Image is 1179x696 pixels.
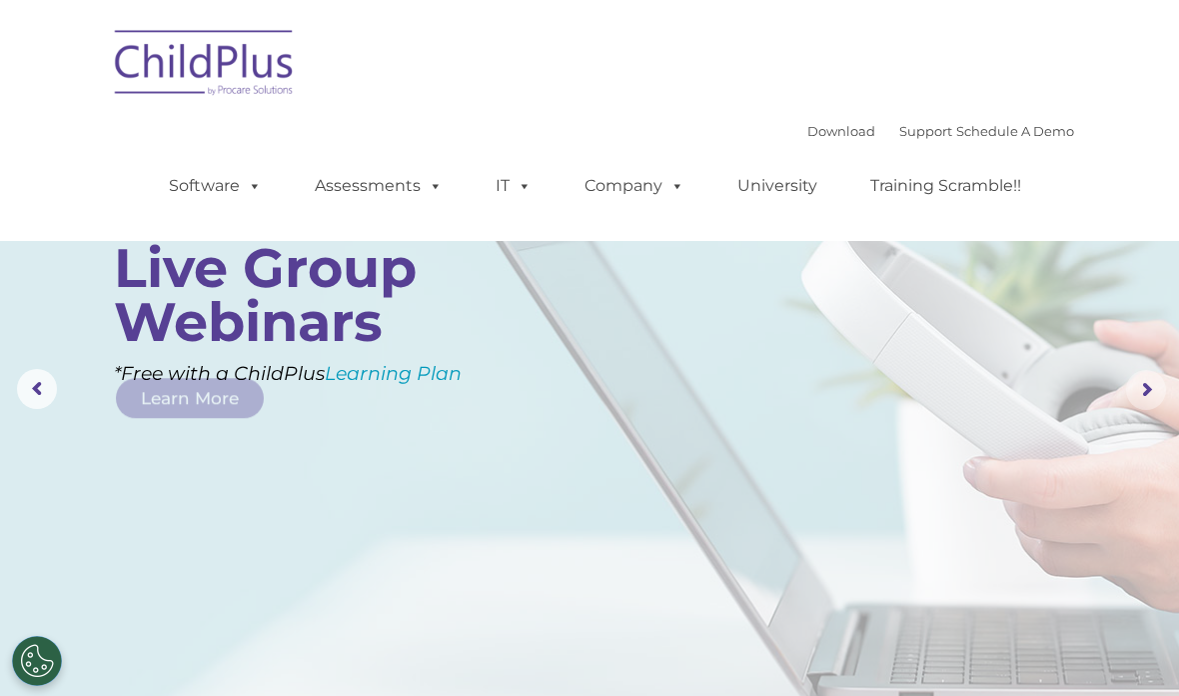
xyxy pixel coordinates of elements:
rs-layer: *Free with a ChildPlus [114,356,531,391]
button: Cookies Settings [12,636,62,686]
a: Learn More [116,378,264,418]
a: Company [565,166,704,206]
a: Learning Plan [325,362,462,385]
a: Support [899,123,952,139]
img: ChildPlus by Procare Solutions [105,16,305,116]
a: University [717,166,837,206]
a: Download [807,123,875,139]
font: | [807,123,1074,139]
a: IT [476,166,552,206]
a: Training Scramble!! [850,166,1041,206]
a: Software [149,166,282,206]
a: Assessments [295,166,463,206]
rs-layer: Live Group Webinars [114,241,498,349]
a: Schedule A Demo [956,123,1074,139]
